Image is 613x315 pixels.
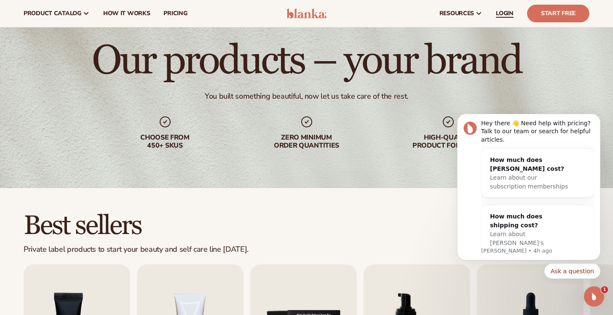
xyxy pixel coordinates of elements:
h1: Our products – your brand [92,41,521,81]
iframe: Intercom notifications message [444,107,613,284]
div: High-quality product formulas [394,134,502,150]
h2: Best sellers [24,212,249,240]
span: resources [439,10,474,17]
span: pricing [163,10,187,17]
img: logo [286,8,327,19]
span: LOGIN [496,10,514,17]
span: How It Works [103,10,150,17]
div: Choose from 450+ Skus [111,134,219,150]
div: Zero minimum order quantities [253,134,361,150]
span: 1 [601,286,608,293]
a: Start Free [527,5,589,22]
span: product catalog [24,10,81,17]
div: Private label products to start your beauty and self care line [DATE]. [24,245,249,254]
iframe: Intercom live chat [584,286,604,307]
div: You built something beautiful, now let us take care of the rest. [205,92,408,101]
